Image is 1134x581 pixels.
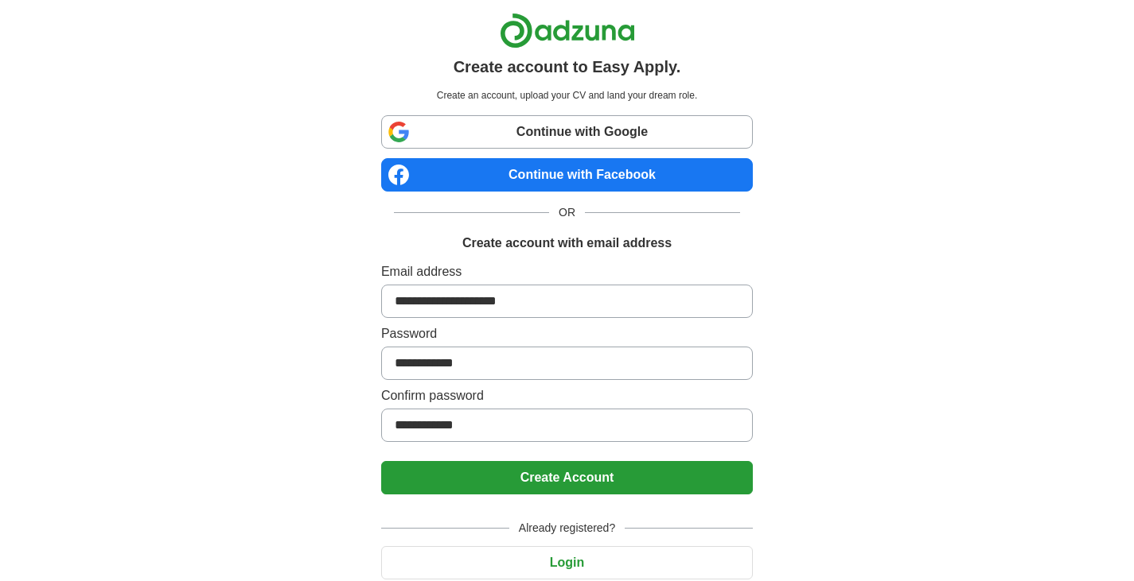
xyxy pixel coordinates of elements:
[381,556,753,569] a: Login
[462,234,672,253] h1: Create account with email address
[454,55,681,79] h1: Create account to Easy Apply.
[549,204,585,221] span: OR
[381,158,753,192] a: Continue with Facebook
[381,546,753,579] button: Login
[381,115,753,149] a: Continue with Google
[381,324,753,343] label: Password
[381,461,753,494] button: Create Account
[509,520,625,536] span: Already registered?
[384,88,750,103] p: Create an account, upload your CV and land your dream role.
[381,262,753,281] label: Email address
[500,13,635,48] img: Adzuna logo
[381,386,753,405] label: Confirm password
